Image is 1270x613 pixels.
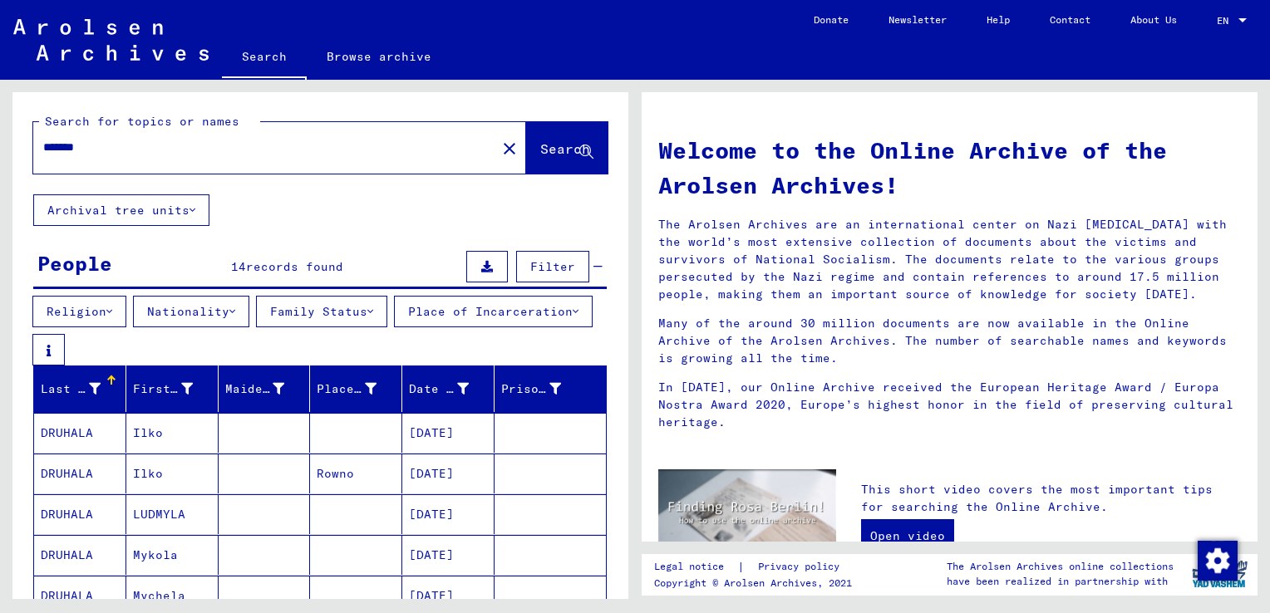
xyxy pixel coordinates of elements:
[256,296,387,327] button: Family Status
[654,558,859,576] div: |
[495,365,606,412] mat-header-cell: Prisoner #
[34,413,126,453] mat-cell: DRUHALA
[1189,553,1251,595] img: yv_logo.png
[947,574,1174,589] p: have been realized in partnership with
[947,559,1174,574] p: The Arolsen Archives online collections
[861,481,1241,516] p: This short video covers the most important tips for searching the Online Archive.
[526,122,608,174] button: Search
[231,259,246,274] span: 14
[540,140,590,157] span: Search
[222,37,307,80] a: Search
[654,576,859,591] p: Copyright © Arolsen Archives, 2021
[37,248,112,278] div: People
[658,469,836,566] img: video.jpg
[13,19,209,61] img: Arolsen_neg.svg
[658,133,1241,203] h1: Welcome to the Online Archive of the Arolsen Archives!
[34,535,126,575] mat-cell: DRUHALA
[530,259,575,274] span: Filter
[310,454,402,493] mat-cell: Rowno
[246,259,343,274] span: records found
[745,558,859,576] a: Privacy policy
[493,131,526,164] button: Clear
[133,380,193,398] div: First Name
[402,365,495,412] mat-header-cell: Date of Birth
[310,365,402,412] mat-header-cell: Place of Birth
[501,380,561,398] div: Prisoner #
[402,535,495,575] mat-cell: [DATE]
[317,380,377,398] div: Place of Birth
[41,380,101,398] div: Last Name
[1198,541,1238,581] img: Change consent
[409,380,469,398] div: Date of Birth
[516,251,589,282] button: Filter
[126,365,219,412] mat-header-cell: First Name
[658,379,1241,431] p: In [DATE], our Online Archive received the European Heritage Award / Europa Nostra Award 2020, Eu...
[317,375,401,402] div: Place of Birth
[219,365,311,412] mat-header-cell: Maiden Name
[658,315,1241,367] p: Many of the around 30 million documents are now available in the Online Archive of the Arolsen Ar...
[133,296,249,327] button: Nationality
[654,558,737,576] a: Legal notice
[126,454,219,493] mat-cell: Ilko
[402,454,495,493] mat-cell: [DATE]
[225,380,285,398] div: Maiden Name
[34,494,126,534] mat-cell: DRUHALA
[501,375,586,402] div: Prisoner #
[34,454,126,493] mat-cell: DRUHALA
[394,296,593,327] button: Place of Incarceration
[32,296,126,327] button: Religion
[409,375,494,402] div: Date of Birth
[307,37,451,76] a: Browse archive
[33,194,209,226] button: Archival tree units
[658,216,1241,303] p: The Arolsen Archives are an international center on Nazi [MEDICAL_DATA] with the world’s most ext...
[45,114,239,129] mat-label: Search for topics or names
[1217,15,1235,27] span: EN
[402,413,495,453] mat-cell: [DATE]
[126,413,219,453] mat-cell: Ilko
[133,375,218,402] div: First Name
[34,365,126,412] mat-header-cell: Last Name
[126,535,219,575] mat-cell: Mykola
[402,494,495,534] mat-cell: [DATE]
[861,519,954,552] a: Open video
[225,375,310,402] div: Maiden Name
[41,375,126,402] div: Last Name
[500,139,519,159] mat-icon: close
[126,494,219,534] mat-cell: LUDMYLA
